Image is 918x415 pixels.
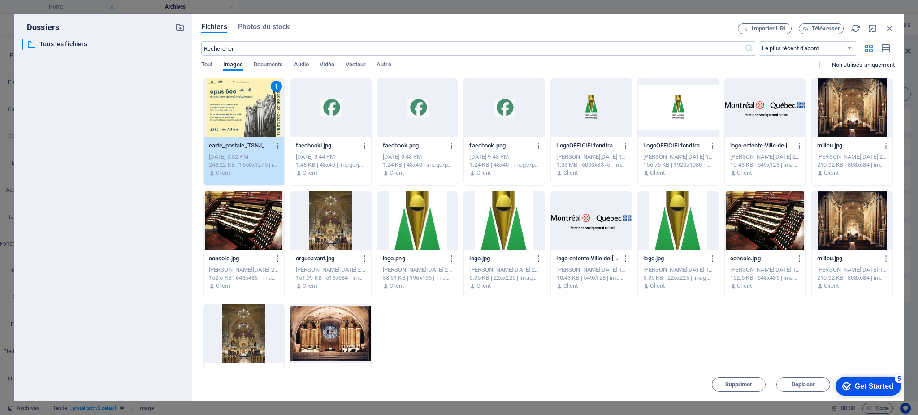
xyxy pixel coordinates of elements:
[201,41,745,56] input: Rechercher
[294,59,309,72] span: Audio
[812,26,840,31] span: Téléverser
[817,266,887,274] div: [PERSON_NAME][DATE] 10:28 PM
[469,161,539,169] div: 1.24 KB | 48x40 | image/png
[39,39,169,49] p: Tous les fichiers
[737,282,752,290] p: Client
[346,59,366,72] span: Vecteur
[643,142,705,150] p: LogoOFFICIELfondtransparent.png
[209,367,270,376] p: orgueavant.jpg
[383,255,444,263] p: logo.png
[730,266,800,274] div: [PERSON_NAME][DATE] 10:59 PM
[296,255,357,263] p: orgueavant.jpg
[383,153,453,161] div: [DATE] 9:43 PM
[7,4,73,23] div: Get Started 5 items remaining, 0% complete
[792,382,815,387] span: Déplacer
[201,59,212,72] span: Tout
[776,377,830,392] button: Déplacer
[556,274,626,282] div: 10.43 KB | 549x128 | image/png
[320,59,334,72] span: VIdéo
[383,266,453,274] div: [PERSON_NAME][DATE] 2:18 AM
[209,153,279,161] div: [DATE] 3:32 PM
[296,153,366,161] div: [DATE] 9:44 PM
[296,367,357,376] p: orgue.jpg
[383,161,453,169] div: 1.24 KB | 48x40 | image/png
[817,161,887,169] div: 210.92 KB | 808x684 | image/jpeg
[725,382,753,387] span: Supprimer
[563,169,578,177] p: Client
[175,22,185,32] i: Créer un nouveau dossier
[752,26,787,31] span: Importer URL
[303,169,317,177] p: Client
[296,274,366,282] div: 151.99 KB | 513x684 | image/jpeg
[868,23,878,33] i: Réduire
[730,161,800,169] div: 10.43 KB | 549x128 | image/png
[469,153,539,161] div: [DATE] 9:43 PM
[730,255,792,263] p: console.jpg
[296,161,366,169] div: 1.48 KB | 48x40 | image/jpeg
[817,255,879,263] p: milieu.jpg
[885,23,895,33] i: Fermer
[296,266,366,274] div: [PERSON_NAME][DATE] 2:24 AM
[556,153,626,161] div: [PERSON_NAME][DATE] 10:58 PM
[469,266,539,274] div: [PERSON_NAME][DATE] 2:18 AM
[730,142,792,150] p: logo-entente-Ville-de-Montreal-et-Quebec_549.png
[383,274,453,282] div: 33.61 KB | 196x196 | image/png
[22,22,59,33] p: Dossiers
[799,23,844,34] button: Téléverser
[390,169,404,177] p: Client
[643,266,713,274] div: [PERSON_NAME][DATE] 11:57 PM
[254,59,283,72] span: Documents
[556,255,618,263] p: logo-entente-Ville-de-Montreal-et-Quebec_549.png
[712,377,766,392] button: Supprimer
[737,169,752,177] p: Client
[556,161,626,169] div: 1.03 MB | 6000x3375 | image/png
[476,282,491,290] p: Client
[22,39,23,50] div: ​
[209,266,279,274] div: [PERSON_NAME][DATE] 2:30 AM
[824,169,839,177] p: Client
[271,81,282,92] div: 1
[26,10,65,18] div: Get Started
[556,266,626,274] div: [PERSON_NAME][DATE] 12:20 AM
[650,169,665,177] p: Client
[730,153,800,161] div: [PERSON_NAME][DATE] 2:49 AM
[201,22,227,32] span: Fichiers
[643,153,713,161] div: [PERSON_NAME][DATE] 10:57 PM
[209,161,279,169] div: 248.22 KB | 1650x1275 | image/jpeg
[476,169,491,177] p: Client
[563,282,578,290] p: Client
[556,142,618,150] p: LogoOFFICIELfondtransparent.png
[377,59,391,72] span: Autre
[817,274,887,282] div: 210.92 KB | 808x684 | image/jpeg
[303,282,317,290] p: Client
[643,255,705,263] p: logo.jpg
[383,142,444,150] p: facebook.png
[650,282,665,290] p: Client
[469,274,539,282] div: 6.35 KB | 225x225 | image/jpeg
[469,142,531,150] p: facebook.png
[66,2,75,11] div: 5
[817,153,887,161] div: [PERSON_NAME][DATE] 2:47 AM
[643,161,713,169] div: 156.75 KB | 1920x1080 | image/png
[730,274,800,282] div: 152.5 KB | 648x486 | image/jpeg
[216,169,230,177] p: Client
[209,142,270,150] p: carte_postale_TSNJ_exposition-9kL7WxNxRTBbK74JkBBUtQ.jpg
[390,282,404,290] p: Client
[824,282,839,290] p: Client
[851,23,861,33] i: Actualiser
[216,282,230,290] p: Client
[238,22,290,32] span: Photos du stock
[223,59,243,72] span: Images
[643,274,713,282] div: 6.35 KB | 225x225 | image/jpeg
[209,274,279,282] div: 152.5 KB | 648x486 | image/jpeg
[209,255,270,263] p: console.jpg
[738,23,792,34] button: Importer URL
[296,142,357,150] p: facebooki.jpg
[832,61,895,69] p: Affiche uniquement les fichiers non utilisés sur ce site web. Les fichiers ajoutés pendant cette ...
[817,142,879,150] p: milieu.jpg
[469,255,531,263] p: logo.jpg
